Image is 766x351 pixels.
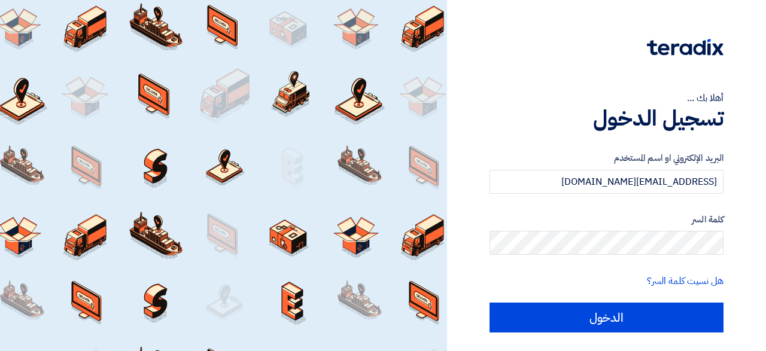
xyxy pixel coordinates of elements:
[490,91,724,105] div: أهلا بك ...
[647,39,724,56] img: Teradix logo
[490,213,724,227] label: كلمة السر
[490,303,724,332] input: الدخول
[490,151,724,165] label: البريد الإلكتروني او اسم المستخدم
[647,274,724,288] a: هل نسيت كلمة السر؟
[490,170,724,194] input: أدخل بريد العمل الإلكتروني او اسم المستخدم الخاص بك ...
[490,105,724,132] h1: تسجيل الدخول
